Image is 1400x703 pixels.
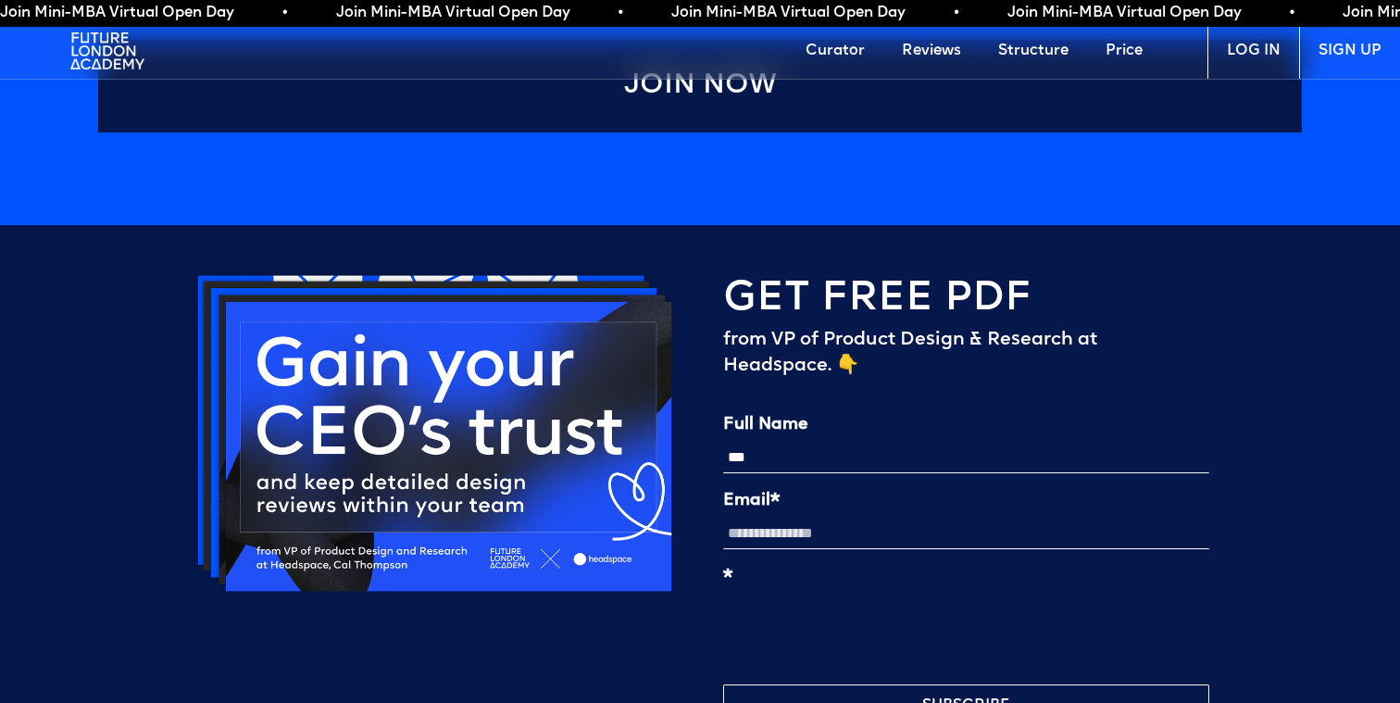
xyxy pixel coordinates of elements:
span: • [280,4,285,22]
a: LOG IN [1207,23,1299,79]
a: Price [1087,23,1161,79]
span: • [616,4,621,22]
a: Structure [980,23,1087,79]
a: SIGN UP [1299,23,1400,79]
a: Reviews [883,23,980,79]
span: • [952,4,957,22]
label: Email* [723,492,1209,510]
div: from VP of Product Design & Research at Headspace. 👇 [723,327,1209,379]
iframe: reCAPTCHA [723,594,1005,666]
a: Join Now [98,40,1302,132]
span: • [1287,4,1293,22]
label: Full Name [723,416,1209,434]
h4: GET FREE PDF [723,281,1031,319]
a: Curator [787,23,883,79]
